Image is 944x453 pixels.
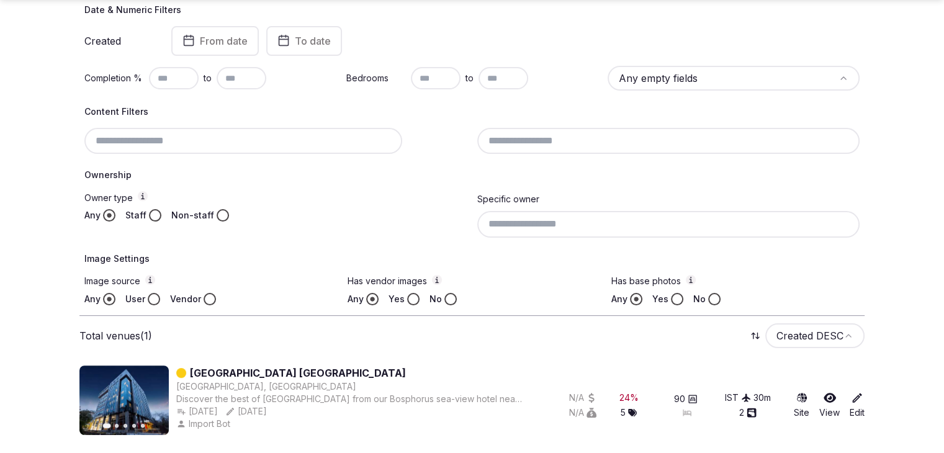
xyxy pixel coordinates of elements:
[674,393,685,405] span: 90
[176,405,218,418] button: [DATE]
[84,253,860,265] h4: Image Settings
[432,275,442,285] button: Has vendor images
[170,293,201,305] label: Vendor
[84,275,333,288] label: Image source
[190,366,406,380] a: [GEOGRAPHIC_DATA] [GEOGRAPHIC_DATA]
[652,293,668,305] label: Yes
[84,191,467,204] label: Owner type
[79,366,169,435] img: Featured image for Radisson Hotel Istanbul Harbiye
[124,424,127,428] button: Go to slide 3
[348,275,596,288] label: Has vendor images
[569,406,596,419] button: N/A
[295,35,331,47] span: To date
[141,424,145,428] button: Go to slide 5
[619,392,639,404] div: 24 %
[389,293,405,305] label: Yes
[171,209,214,222] label: Non-staff
[739,406,757,419] button: 2
[619,392,639,404] button: 24%
[84,293,101,305] label: Any
[346,72,406,84] label: Bedrooms
[753,392,771,404] button: 30m
[84,72,144,84] label: Completion %
[621,406,637,419] button: 5
[850,392,865,419] a: Edit
[794,392,809,419] a: Site
[79,329,152,343] p: Total venues (1)
[465,72,474,84] span: to
[693,293,706,305] label: No
[132,424,136,428] button: Go to slide 4
[753,392,771,404] div: 30 m
[266,26,342,56] button: To date
[125,293,145,305] label: User
[611,293,627,305] label: Any
[225,405,267,418] button: [DATE]
[115,424,119,428] button: Go to slide 2
[176,380,356,393] button: [GEOGRAPHIC_DATA], [GEOGRAPHIC_DATA]
[84,169,860,181] h4: Ownership
[477,194,539,204] label: Specific owner
[138,191,148,201] button: Owner type
[569,392,596,404] button: N/A
[819,392,840,419] a: View
[611,275,860,288] label: Has base photos
[103,423,111,428] button: Go to slide 1
[204,72,212,84] span: to
[429,293,442,305] label: No
[348,293,364,305] label: Any
[84,36,154,46] label: Created
[725,392,751,404] button: IST
[176,393,524,405] div: Discover the best of [GEOGRAPHIC_DATA] from our Bosphorus sea-view hotel near [GEOGRAPHIC_DATA]. ...
[171,26,259,56] button: From date
[84,105,860,118] h4: Content Filters
[686,275,696,285] button: Has base photos
[145,275,155,285] button: Image source
[125,209,146,222] label: Staff
[200,35,248,47] span: From date
[176,418,233,430] button: Import Bot
[84,209,101,222] label: Any
[674,393,698,405] button: 90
